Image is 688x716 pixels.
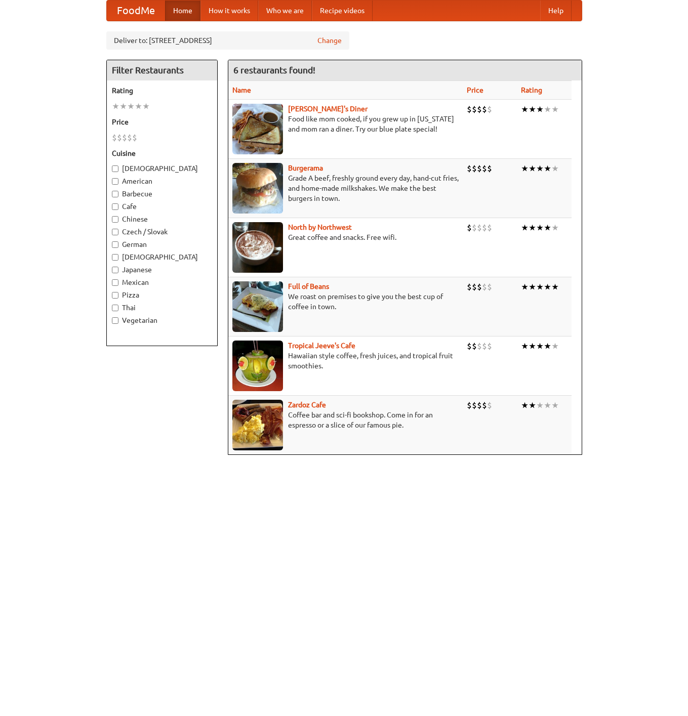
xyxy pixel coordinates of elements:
[467,104,472,115] li: $
[482,222,487,233] li: $
[288,342,355,350] a: Tropical Jeeve's Cafe
[467,163,472,174] li: $
[112,191,118,197] input: Barbecue
[529,163,536,174] li: ★
[536,104,544,115] li: ★
[482,400,487,411] li: $
[112,279,118,286] input: Mexican
[551,222,559,233] li: ★
[107,60,217,80] h4: Filter Restaurants
[536,341,544,352] li: ★
[288,105,368,113] a: [PERSON_NAME]'s Diner
[142,101,150,112] li: ★
[288,223,352,231] a: North by Northwest
[112,227,212,237] label: Czech / Slovak
[529,104,536,115] li: ★
[112,239,212,249] label: German
[233,65,315,75] ng-pluralize: 6 restaurants found!
[232,114,459,134] p: Food like mom cooked, if you grew up in [US_STATE] and mom ran a diner. Try our blue plate special!
[112,163,212,174] label: [DEMOGRAPHIC_DATA]
[544,163,551,174] li: ★
[544,104,551,115] li: ★
[472,104,477,115] li: $
[521,222,529,233] li: ★
[472,281,477,292] li: $
[288,164,323,172] a: Burgerama
[536,222,544,233] li: ★
[232,104,283,154] img: sallys.jpg
[112,132,117,143] li: $
[112,176,212,186] label: American
[232,173,459,203] p: Grade A beef, freshly ground every day, hand-cut fries, and home-made milkshakes. We make the bes...
[536,281,544,292] li: ★
[477,400,482,411] li: $
[112,254,118,261] input: [DEMOGRAPHIC_DATA]
[112,267,118,273] input: Japanese
[477,222,482,233] li: $
[112,201,212,212] label: Cafe
[112,241,118,248] input: German
[551,341,559,352] li: ★
[529,341,536,352] li: ★
[122,132,127,143] li: $
[112,165,118,172] input: [DEMOGRAPHIC_DATA]
[521,163,529,174] li: ★
[119,101,127,112] li: ★
[467,222,472,233] li: $
[112,303,212,313] label: Thai
[112,305,118,311] input: Thai
[112,292,118,299] input: Pizza
[112,214,212,224] label: Chinese
[544,400,551,411] li: ★
[477,281,482,292] li: $
[232,222,283,273] img: north.jpg
[551,281,559,292] li: ★
[232,400,283,450] img: zardoz.jpg
[288,401,326,409] a: Zardoz Cafe
[165,1,200,21] a: Home
[521,341,529,352] li: ★
[551,163,559,174] li: ★
[232,86,251,94] a: Name
[232,291,459,312] p: We roast on premises to give you the best cup of coffee in town.
[544,281,551,292] li: ★
[551,104,559,115] li: ★
[112,315,212,325] label: Vegetarian
[529,400,536,411] li: ★
[112,229,118,235] input: Czech / Slovak
[521,281,529,292] li: ★
[258,1,312,21] a: Who we are
[106,31,349,50] div: Deliver to: [STREET_ADDRESS]
[482,104,487,115] li: $
[477,163,482,174] li: $
[487,341,492,352] li: $
[112,317,118,324] input: Vegetarian
[112,178,118,185] input: American
[477,341,482,352] li: $
[487,104,492,115] li: $
[487,400,492,411] li: $
[127,101,135,112] li: ★
[477,104,482,115] li: $
[112,189,212,199] label: Barbecue
[540,1,572,21] a: Help
[467,86,483,94] a: Price
[312,1,373,21] a: Recipe videos
[536,400,544,411] li: ★
[112,148,212,158] h5: Cuisine
[521,86,542,94] a: Rating
[487,222,492,233] li: $
[112,277,212,287] label: Mexican
[112,101,119,112] li: ★
[482,281,487,292] li: $
[232,281,283,332] img: beans.jpg
[127,132,132,143] li: $
[112,252,212,262] label: [DEMOGRAPHIC_DATA]
[200,1,258,21] a: How it works
[317,35,342,46] a: Change
[112,117,212,127] h5: Price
